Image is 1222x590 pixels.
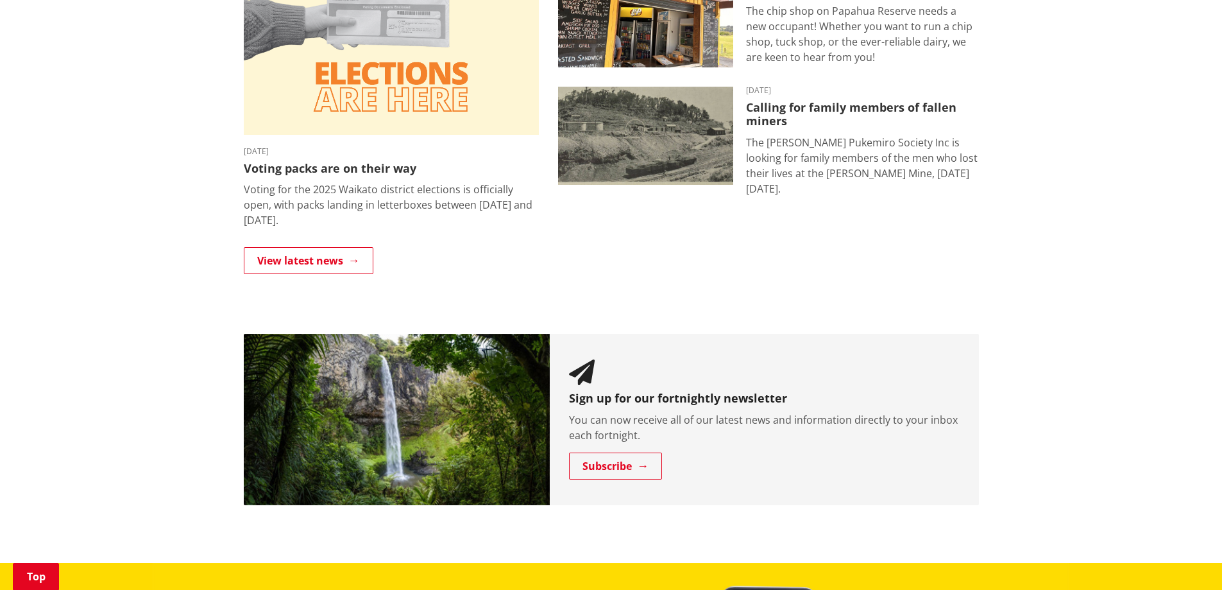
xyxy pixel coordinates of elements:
p: You can now receive all of our latest news and information directly to your inbox each fortnight. [569,412,960,443]
h3: Sign up for our fortnightly newsletter [569,392,960,406]
a: Top [13,563,59,590]
iframe: Messenger Launcher [1163,536,1209,582]
img: Glen Afton Mine 1939 [558,87,733,186]
p: Voting for the 2025 Waikato district elections is officially open, with packs landing in letterbo... [244,182,539,228]
p: The chip shop on Papahua Reserve needs a new occupant! Whether you want to run a chip shop, tuck ... [746,3,979,65]
a: A black-and-white historic photograph shows a hillside with trees, small buildings, and cylindric... [558,87,979,196]
time: [DATE] [244,148,539,155]
time: [DATE] [746,87,979,94]
p: The [PERSON_NAME] Pukemiro Society Inc is looking for family members of the men who lost their li... [746,135,979,196]
img: Newsletter banner [244,334,550,505]
a: Subscribe [569,453,662,480]
h3: Calling for family members of fallen miners [746,101,979,128]
a: View latest news [244,247,373,274]
h3: Voting packs are on their way [244,162,539,176]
